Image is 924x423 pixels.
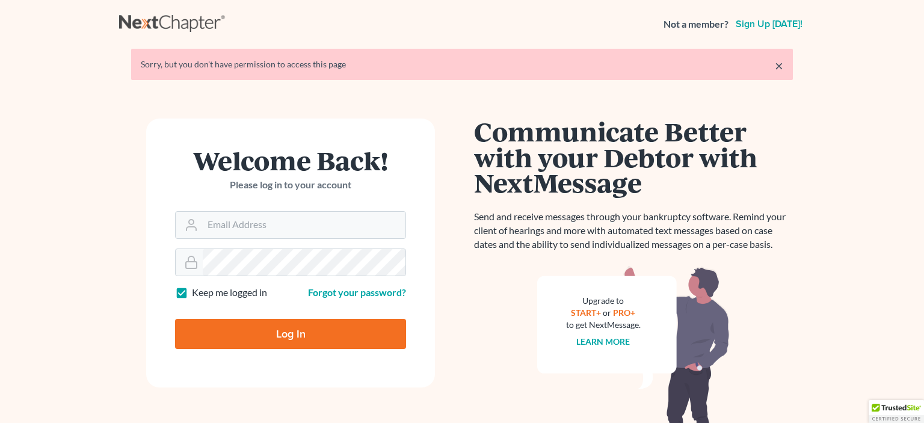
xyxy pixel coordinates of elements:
[474,119,793,196] h1: Communicate Better with your Debtor with NextMessage
[141,58,783,70] div: Sorry, but you don't have permission to access this page
[192,286,267,300] label: Keep me logged in
[775,58,783,73] a: ×
[175,178,406,192] p: Please log in to your account
[175,319,406,349] input: Log In
[733,19,805,29] a: Sign up [DATE]!
[175,147,406,173] h1: Welcome Back!
[869,400,924,423] div: TrustedSite Certified
[566,295,641,307] div: Upgrade to
[664,17,728,31] strong: Not a member?
[577,336,630,347] a: Learn more
[203,212,405,238] input: Email Address
[566,319,641,331] div: to get NextMessage.
[474,210,793,252] p: Send and receive messages through your bankruptcy software. Remind your client of hearings and mo...
[603,307,612,318] span: or
[614,307,636,318] a: PRO+
[571,307,602,318] a: START+
[308,286,406,298] a: Forgot your password?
